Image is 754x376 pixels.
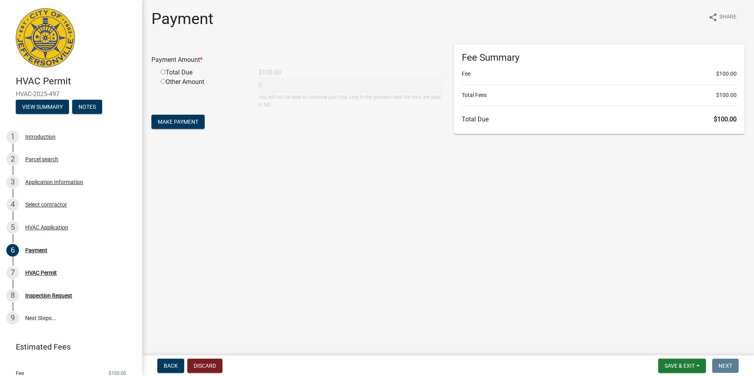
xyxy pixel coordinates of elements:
button: Discard [187,359,222,373]
div: Application Information [25,179,83,185]
div: Other Amount [155,77,252,108]
button: Make Payment [151,115,205,129]
span: HVAC-2025-497 [16,90,126,98]
li: Fee [462,70,737,78]
span: Make Payment [158,119,198,125]
div: Introduction [25,134,56,140]
div: Parcel search [25,156,58,162]
div: Inspection Request [25,293,72,298]
div: 6 [6,244,19,257]
span: $100.00 [716,91,737,99]
img: City of Jeffersonville, Indiana [16,8,75,67]
span: $100.00 [716,70,737,78]
button: Save & Exit [658,359,706,373]
span: $100.00 [108,370,126,376]
wm-modal-confirm: Summary [16,104,69,110]
div: 1 [6,130,19,143]
span: Share [719,13,737,22]
h6: Total Due [462,115,737,123]
li: Total Fees [462,91,737,99]
div: Select contractor [25,202,67,207]
button: shareShare [702,9,743,25]
button: Notes [72,100,102,114]
div: 8 [6,289,19,302]
div: Total Due [155,68,252,77]
div: Payment Amount [146,55,448,65]
div: 7 [6,266,19,279]
span: Back [164,363,178,369]
h4: HVAC Permit [16,76,136,87]
div: Payment [25,248,47,253]
button: Back [157,359,184,373]
button: Next [712,359,739,373]
span: Fee [16,370,24,376]
h6: Fee Summary [462,52,737,63]
i: share [708,13,718,22]
span: Next [719,363,732,369]
div: 5 [6,221,19,234]
span: $100.00 [714,115,737,123]
div: 2 [6,153,19,166]
a: Estimated Fees [6,339,129,355]
div: 3 [6,176,19,188]
button: View Summary [16,100,69,114]
div: HVAC Permit [25,270,57,275]
span: Save & Exit [664,363,695,369]
div: 9 [6,312,19,324]
div: 4 [6,198,19,211]
h1: Payment [151,9,213,28]
div: HVAC Application [25,225,68,230]
wm-modal-confirm: Notes [72,104,102,110]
